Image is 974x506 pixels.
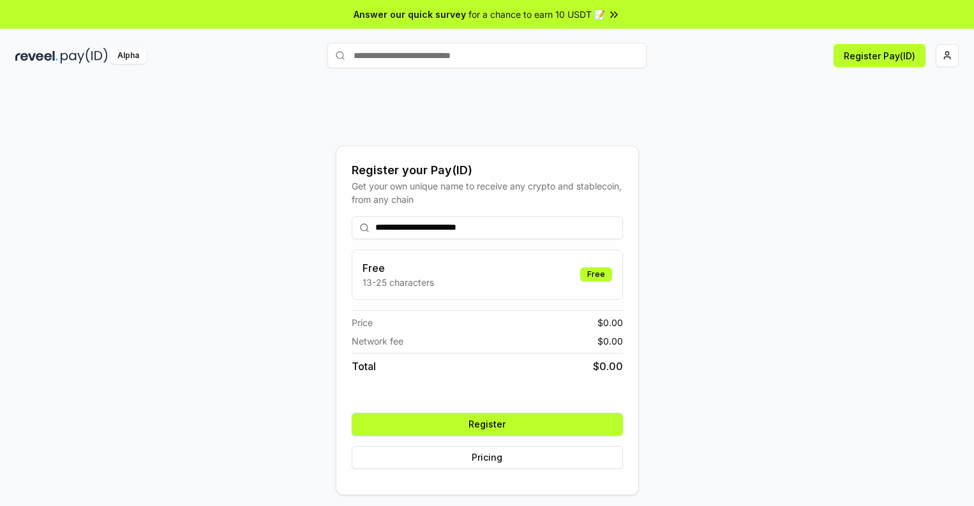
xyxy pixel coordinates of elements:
[597,316,623,329] span: $ 0.00
[363,260,434,276] h3: Free
[15,48,58,64] img: reveel_dark
[352,446,623,469] button: Pricing
[363,276,434,289] p: 13-25 characters
[61,48,108,64] img: pay_id
[597,334,623,348] span: $ 0.00
[468,8,605,21] span: for a chance to earn 10 USDT 📝
[352,161,623,179] div: Register your Pay(ID)
[352,179,623,206] div: Get your own unique name to receive any crypto and stablecoin, from any chain
[352,359,376,374] span: Total
[352,413,623,436] button: Register
[352,334,403,348] span: Network fee
[580,267,612,281] div: Free
[110,48,146,64] div: Alpha
[834,44,925,67] button: Register Pay(ID)
[352,316,373,329] span: Price
[354,8,466,21] span: Answer our quick survey
[593,359,623,374] span: $ 0.00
